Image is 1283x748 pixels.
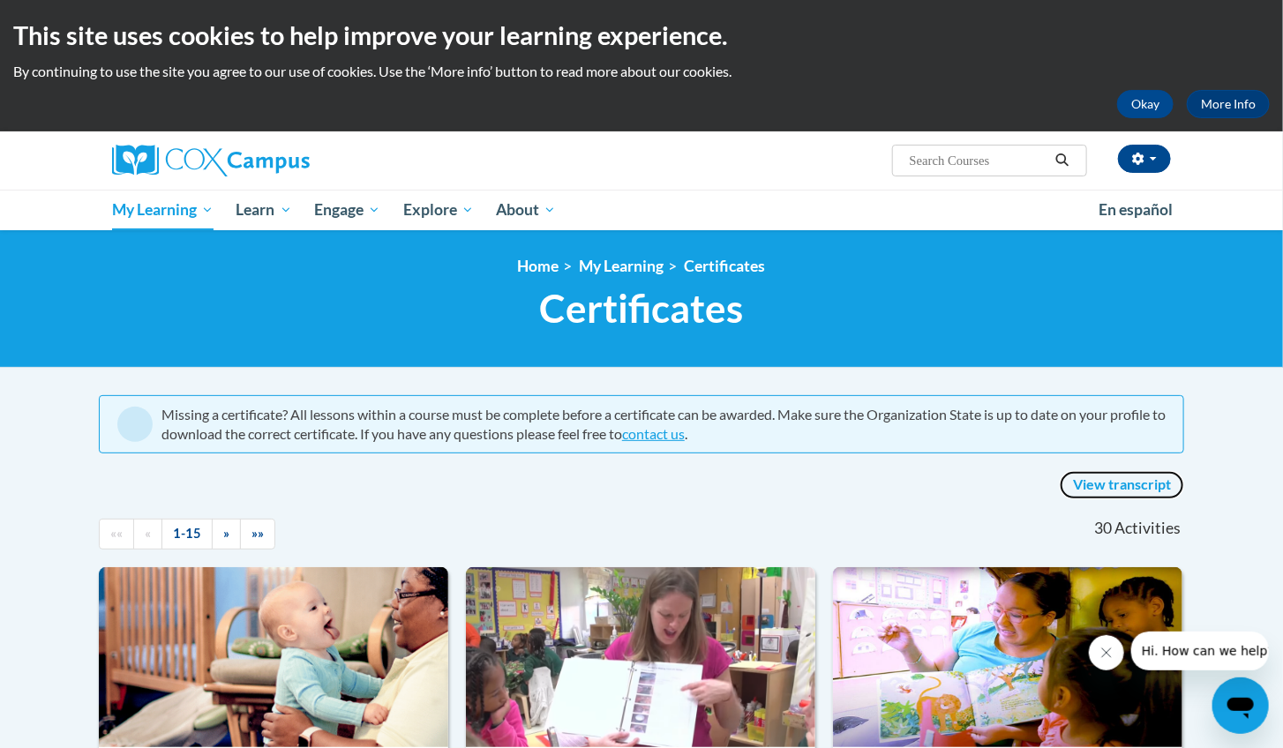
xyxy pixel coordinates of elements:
[161,519,213,550] a: 1-15
[112,199,214,221] span: My Learning
[1049,150,1076,171] button: Search
[110,526,123,541] span: ««
[1089,635,1124,670] iframe: Close message
[685,257,766,275] a: Certificates
[223,526,229,541] span: »
[225,190,304,230] a: Learn
[240,519,275,550] a: End
[212,519,241,550] a: Next
[303,190,392,230] a: Engage
[1117,90,1174,118] button: Okay
[392,190,485,230] a: Explore
[145,526,151,541] span: «
[403,199,474,221] span: Explore
[580,257,664,275] a: My Learning
[99,519,134,550] a: Begining
[496,199,556,221] span: About
[251,526,264,541] span: »»
[112,145,447,176] a: Cox Campus
[466,567,815,747] img: Course Logo
[101,190,225,230] a: My Learning
[1187,90,1270,118] a: More Info
[518,257,559,275] a: Home
[161,405,1166,444] div: Missing a certificate? All lessons within a course must be complete before a certificate can be a...
[1114,519,1181,538] span: Activities
[485,190,568,230] a: About
[1094,519,1112,538] span: 30
[13,18,1270,53] h2: This site uses cookies to help improve your learning experience.
[112,145,310,176] img: Cox Campus
[11,12,143,26] span: Hi. How can we help?
[1118,145,1171,173] button: Account Settings
[133,519,162,550] a: Previous
[236,199,292,221] span: Learn
[1087,191,1184,228] a: En español
[1060,471,1184,499] a: View transcript
[86,190,1197,230] div: Main menu
[314,199,380,221] span: Engage
[13,62,1270,81] p: By continuing to use the site you agree to our use of cookies. Use the ‘More info’ button to read...
[833,567,1182,747] img: Course Logo
[908,150,1049,171] input: Search Courses
[99,567,448,747] img: Course Logo
[1212,677,1269,734] iframe: Button to launch messaging window
[1131,632,1269,670] iframe: Message from company
[1099,200,1173,219] span: En español
[540,285,744,332] span: Certificates
[622,425,685,442] a: contact us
